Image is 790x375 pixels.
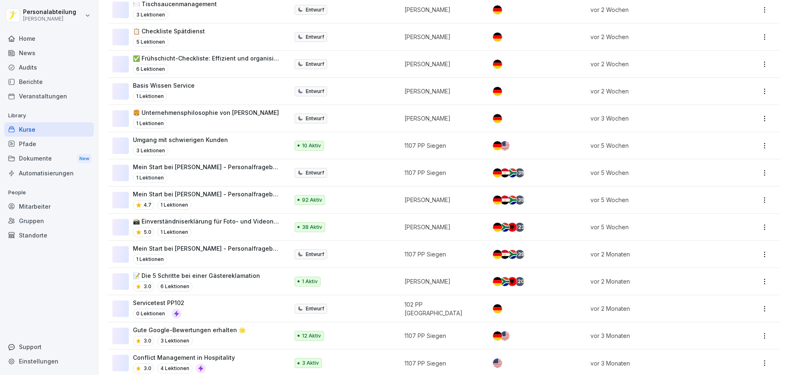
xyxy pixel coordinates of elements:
[133,27,205,35] p: 📋 Checkliste Spätdienst
[23,16,76,22] p: [PERSON_NAME]
[133,326,246,334] p: Gute Google-Bewertungen erhalten 🌟
[133,135,228,144] p: Umgang mit schwierigen Kunden
[23,9,76,16] p: Personalabteilung
[508,223,517,232] img: al.svg
[515,277,524,286] div: + 20
[404,223,479,231] p: [PERSON_NAME]
[590,60,722,68] p: vor 2 Wochen
[144,337,151,345] p: 3.0
[508,277,517,286] img: al.svg
[306,251,324,258] p: Entwurf
[500,223,509,232] img: za.svg
[306,6,324,14] p: Entwurf
[508,250,517,259] img: za.svg
[77,154,91,163] div: New
[493,277,502,286] img: de.svg
[302,224,322,231] p: 38 Aktiv
[500,277,509,286] img: za.svg
[4,166,94,180] a: Automatisierungen
[157,282,193,291] p: 6 Lektionen
[133,81,195,90] p: Basis Wissen Service
[590,196,722,204] p: vor 5 Wochen
[493,60,502,69] img: de.svg
[404,87,479,95] p: [PERSON_NAME]
[144,365,151,372] p: 3.0
[4,75,94,89] div: Berichte
[4,214,94,228] div: Gruppen
[4,122,94,137] a: Kurse
[4,137,94,151] a: Pfade
[590,33,722,41] p: vor 2 Wochen
[590,304,722,313] p: vor 2 Monaten
[306,305,324,312] p: Entwurf
[500,196,509,205] img: eg.svg
[302,278,318,285] p: 1 Aktiv
[508,196,517,205] img: za.svg
[515,168,524,177] div: + 39
[4,46,94,60] a: News
[590,277,722,286] p: vor 2 Monaten
[404,359,479,368] p: 1107 PP Siegen
[302,142,321,149] p: 10 Aktiv
[493,196,502,205] img: de.svg
[133,353,235,362] p: Conflict Management in Hospitality
[4,151,94,166] div: Dokumente
[133,271,260,280] p: 📝 Die 5 Schritte bei einer Gästereklamation
[306,169,324,177] p: Entwurf
[157,363,193,373] p: 4 Lektionen
[133,64,168,74] p: 6 Lektionen
[493,114,502,123] img: de.svg
[404,250,479,259] p: 1107 PP Siegen
[133,217,281,226] p: 📸 Einverständniserklärung für Foto- und Videonutzung
[306,61,324,68] p: Entwurf
[157,227,191,237] p: 1 Lektionen
[404,5,479,14] p: [PERSON_NAME]
[590,250,722,259] p: vor 2 Monaten
[500,168,509,177] img: eg.svg
[4,89,94,103] div: Veranstaltungen
[404,33,479,41] p: [PERSON_NAME]
[500,331,509,340] img: us.svg
[4,60,94,75] a: Audits
[590,168,722,177] p: vor 5 Wochen
[404,300,479,317] p: 102 PP [GEOGRAPHIC_DATA]
[404,168,479,177] p: 1107 PP Siegen
[144,283,151,290] p: 3.0
[4,354,94,368] a: Einstellungen
[515,196,524,205] div: + 39
[157,336,193,346] p: 3 Lektionen
[306,88,324,95] p: Entwurf
[4,186,94,199] p: People
[302,332,321,340] p: 12 Aktiv
[133,10,168,20] p: 3 Lektionen
[590,331,722,340] p: vor 3 Monaten
[302,359,319,367] p: 3 Aktiv
[493,5,502,14] img: de.svg
[133,309,168,319] p: 0 Lektionen
[144,201,151,209] p: 4.7
[590,359,722,368] p: vor 3 Monaten
[4,199,94,214] a: Mitarbeiter
[404,114,479,123] p: [PERSON_NAME]
[133,244,281,253] p: Mein Start bei [PERSON_NAME] - Personalfragebogen
[306,33,324,41] p: Entwurf
[404,196,479,204] p: [PERSON_NAME]
[493,87,502,96] img: de.svg
[590,141,722,150] p: vor 5 Wochen
[590,223,722,231] p: vor 5 Wochen
[133,37,168,47] p: 5 Lektionen
[4,228,94,242] div: Standorte
[133,91,167,101] p: 1 Lektionen
[500,250,509,259] img: eg.svg
[515,223,524,232] div: + 23
[590,5,722,14] p: vor 2 Wochen
[404,141,479,150] p: 1107 PP Siegen
[133,163,281,171] p: Mein Start bei [PERSON_NAME] - Personalfragebogen
[133,190,281,198] p: Mein Start bei [PERSON_NAME] - Personalfragebogen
